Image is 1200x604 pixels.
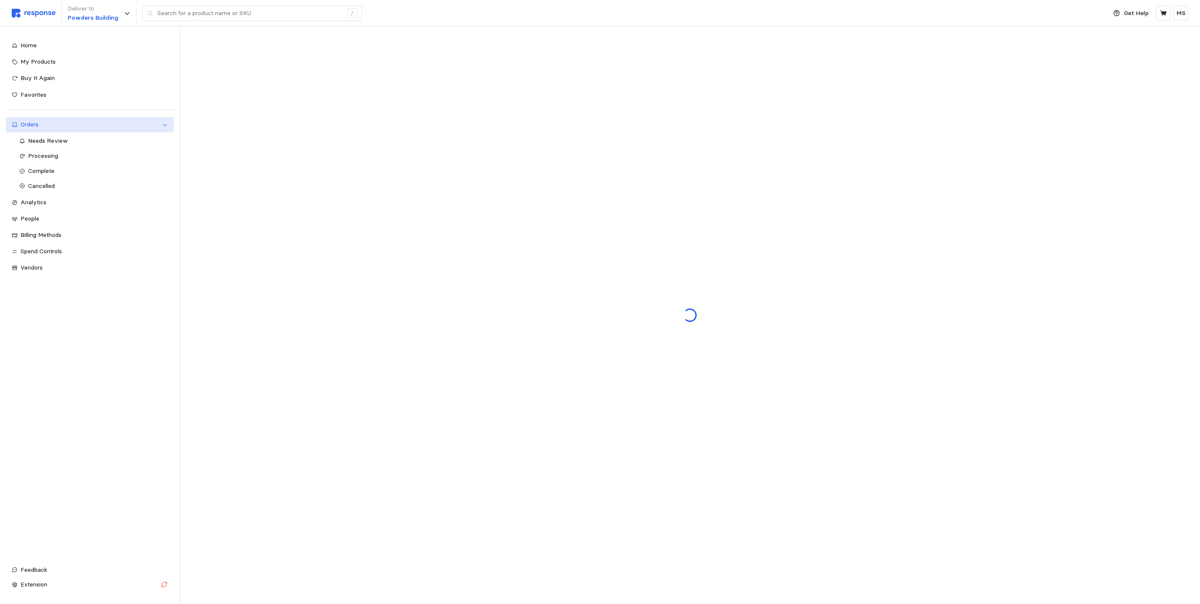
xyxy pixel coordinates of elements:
span: Vendors [21,264,43,271]
button: Feedback [6,563,174,578]
a: Needs Review [13,134,174,149]
a: Processing [13,149,174,164]
a: Complete [13,164,174,179]
div: Orders [21,120,159,129]
a: Billing Methods [6,228,174,243]
span: People [21,215,39,222]
a: Analytics [6,195,174,210]
img: svg%3e [12,9,56,18]
p: Get Help [1124,9,1149,18]
span: Feedback [21,566,47,573]
span: Spend Controls [21,247,62,255]
span: Billing Methods [21,231,62,239]
a: People [6,211,174,226]
a: Orders [6,117,174,132]
span: My Products [21,58,56,65]
span: Processing [28,152,58,159]
button: Get Help [1108,5,1154,21]
a: Buy It Again [6,71,174,86]
a: Favorites [6,87,174,103]
span: Home [21,41,37,49]
a: Cancelled [13,179,174,194]
a: My Products [6,54,174,69]
a: Spend Controls [6,244,174,259]
a: Home [6,38,174,53]
button: MS [1174,6,1188,21]
p: MS [1177,9,1185,18]
span: Extension [21,581,47,588]
span: Cancelled [28,182,55,190]
button: Extension [6,577,174,592]
span: Buy It Again [21,74,55,82]
div: / [347,8,357,18]
span: Complete [28,167,54,175]
span: Favorites [21,91,46,98]
a: Vendors [6,260,174,275]
input: Search for a product name or SKU [157,6,343,21]
span: Analytics [21,198,46,206]
p: Powders Building [68,13,118,23]
span: Needs Review [28,137,68,144]
p: Deliver to [68,4,118,13]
